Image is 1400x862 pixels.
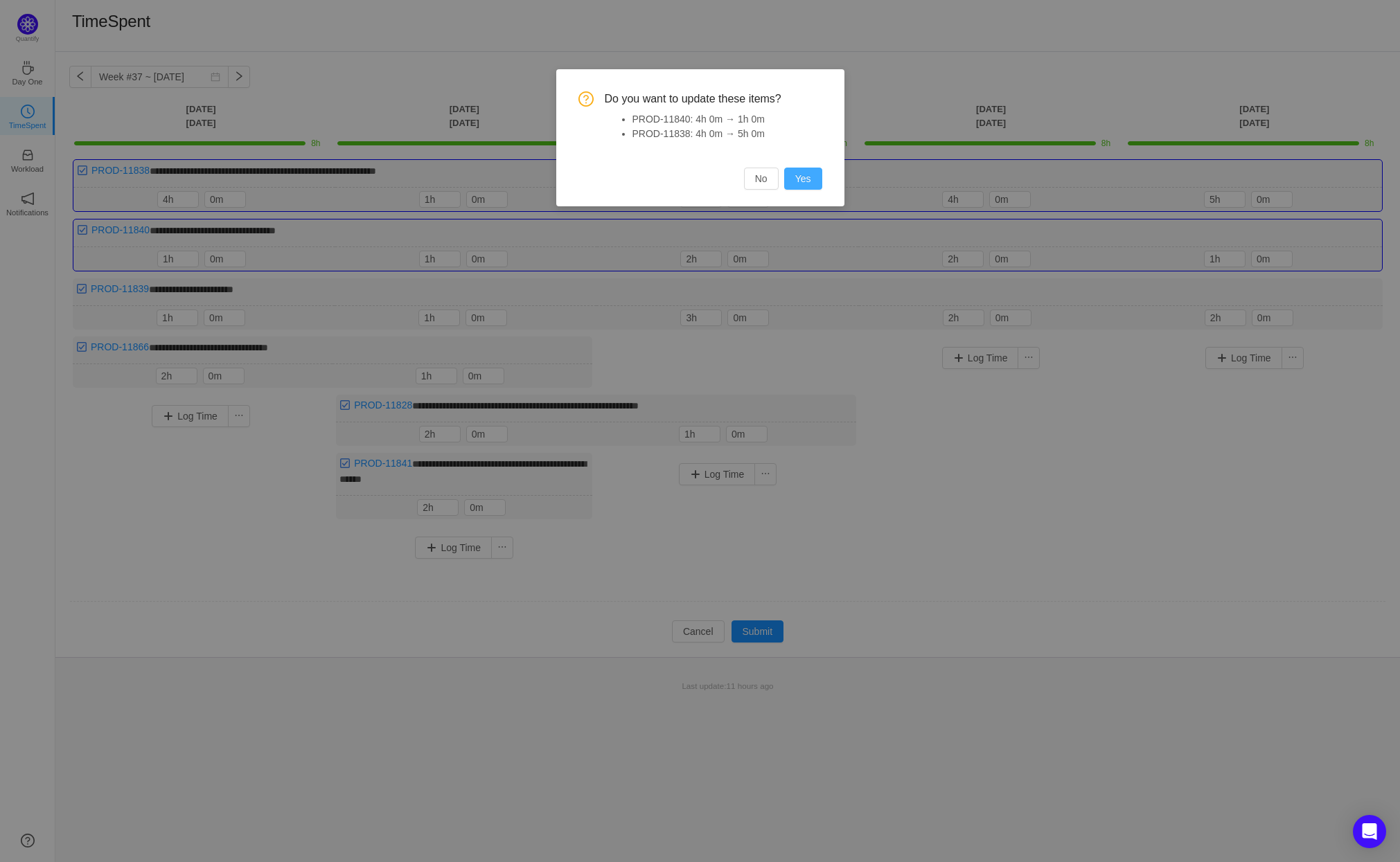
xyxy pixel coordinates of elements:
[605,91,822,107] span: Do you want to update these items?
[578,91,594,107] i: icon: question-circle
[632,127,822,141] li: PROD-11838: 4h 0m → 5h 0m
[784,168,822,190] button: Yes
[744,168,779,190] button: No
[632,112,822,127] li: PROD-11840: 4h 0m → 1h 0m
[1353,815,1386,848] div: Open Intercom Messenger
